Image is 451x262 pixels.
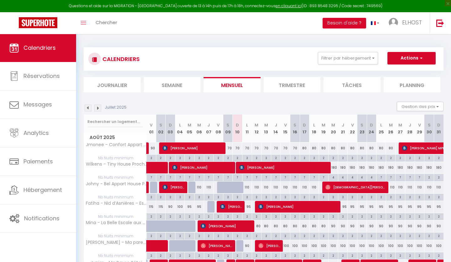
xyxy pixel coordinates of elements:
div: 2 [147,213,156,219]
div: 110 [194,182,204,193]
div: 2 [271,155,281,161]
div: 80 [357,142,367,154]
span: Réservations [23,72,60,80]
span: [PERSON_NAME] [163,181,185,193]
div: 180 [424,162,434,173]
div: 2 [147,194,156,200]
th: 28 [405,115,415,142]
div: 95 [386,201,396,213]
div: 70 [233,142,242,154]
span: Hébergement [23,186,62,194]
div: 2 [300,213,309,219]
div: 110 [281,182,290,193]
div: 95 [367,201,376,213]
div: 95 [357,201,367,213]
div: 7 [319,174,329,180]
div: 2 [348,155,357,161]
li: Planning [384,77,441,92]
div: 2 [194,155,204,161]
div: 2 [204,155,214,161]
div: 95 [405,201,415,213]
abbr: J [207,122,210,128]
div: 7 [281,174,290,180]
div: 2 [396,155,405,161]
div: 2 [233,155,242,161]
div: 2 [309,194,319,200]
div: 80 [348,142,357,154]
div: 2 [194,194,204,200]
span: [PERSON_NAME] [239,162,330,173]
div: 7 [223,174,233,180]
div: 110 [262,182,271,193]
div: 2 [319,194,329,200]
div: 95 [194,201,204,213]
th: 14 [271,115,281,142]
th: 20 [329,115,338,142]
div: 2 [434,194,443,200]
div: 2 [156,213,166,219]
div: 80 [376,142,386,154]
span: Messages [23,100,52,108]
div: 110 [290,182,300,193]
div: 7 [252,174,262,180]
abbr: M [255,122,258,128]
div: 2 [434,213,443,219]
button: Filtrer par hébergement [318,52,378,64]
div: 180 [338,162,348,173]
div: 2 [233,194,242,200]
span: Analytics [23,129,49,137]
div: 7 [271,174,281,180]
button: Gestion des prix [397,102,443,111]
div: 2 [194,213,204,219]
div: 2 [290,213,300,219]
div: 110 [405,182,415,193]
th: 21 [338,115,348,142]
span: ELHOST [402,18,422,26]
input: Rechercher un logement... [87,116,143,127]
abbr: L [313,122,315,128]
div: 2 [242,155,252,161]
div: 110 [424,182,434,193]
div: 180 [357,162,367,173]
span: Paiements [23,157,53,165]
abbr: S [428,122,431,128]
abbr: J [275,122,277,128]
abbr: M [398,122,402,128]
abbr: M [389,122,393,128]
div: 2 [262,213,271,219]
div: 2 [424,174,434,180]
div: 2 [223,155,233,161]
div: 2 [290,194,300,200]
div: 95 [338,201,348,213]
p: Juillet 2025 [105,105,127,110]
div: 2 [424,155,434,161]
th: 18 [309,115,319,142]
div: 2 [242,194,252,200]
abbr: V [418,122,421,128]
div: 180 [376,162,386,173]
div: 2 [405,194,415,200]
div: 7 [185,174,194,180]
h3: CALENDRIERS [101,52,140,66]
abbr: S [293,122,296,128]
div: 80 [367,142,376,154]
span: Chercher [96,19,117,26]
abbr: J [409,122,411,128]
div: 95 [242,201,252,213]
div: 7 [194,174,204,180]
li: Semaine [144,77,201,92]
div: 2 [156,194,166,200]
div: 4 [329,174,338,180]
th: 27 [396,115,405,142]
th: 22 [348,115,357,142]
div: 7 [204,174,214,180]
a: Chercher [91,12,122,34]
th: 10 [233,115,242,142]
div: 2 [357,194,367,200]
th: 23 [357,115,367,142]
th: 30 [424,115,434,142]
div: 95 [185,201,194,213]
div: 7 [156,174,166,180]
div: 70 [281,142,290,154]
div: 2 [147,155,156,161]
